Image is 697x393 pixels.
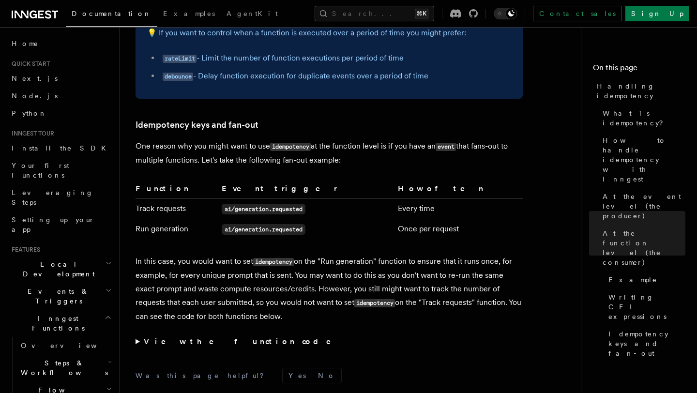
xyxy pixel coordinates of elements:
code: idempotency [253,258,294,266]
button: No [312,368,341,383]
span: Home [12,39,39,48]
code: rateLimit [163,55,197,63]
th: How often [394,182,523,199]
p: One reason why you might want to use at the function level is if you have an that fans-out to mul... [136,139,523,167]
span: Features [8,246,40,254]
kbd: ⌘K [415,9,428,18]
a: Your first Functions [8,157,114,184]
a: How to handle idempotency with Inngest [599,132,685,188]
a: Python [8,105,114,122]
a: Overview [17,337,114,354]
li: - Limit the number of function executions per period of time [160,51,511,65]
strong: View the function code [144,337,345,346]
td: Once per request [394,219,523,240]
span: Events & Triggers [8,287,106,306]
span: Example [608,275,657,285]
td: Every time [394,199,523,219]
a: Documentation [66,3,157,27]
a: Node.js [8,87,114,105]
summary: View the function code [136,335,523,348]
span: Handling idempotency [597,81,685,101]
button: Toggle dark mode [494,8,517,19]
p: 💡 If you want to control when a function is executed over a period of time you might prefer: [147,26,511,40]
button: Events & Triggers [8,283,114,310]
button: Steps & Workflows [17,354,114,381]
td: Run generation [136,219,218,240]
code: event [436,143,456,151]
li: - Delay function execution for duplicate events over a period of time [160,69,511,83]
a: What is idempotency? [599,105,685,132]
span: Writing CEL expressions [608,292,685,321]
code: idempotency [270,143,311,151]
a: Setting up your app [8,211,114,238]
span: Inngest tour [8,130,54,137]
a: Handling idempotency [593,77,685,105]
span: Idempotency keys and fan-out [608,329,685,358]
a: At the event level (the producer) [599,188,685,225]
span: Python [12,109,47,117]
a: Home [8,35,114,52]
h4: On this page [593,62,685,77]
a: rateLimit [163,53,197,62]
span: At the event level (the producer) [603,192,685,221]
code: ai/generation.requested [222,204,305,214]
a: Idempotency keys and fan-out [136,118,258,132]
span: Steps & Workflows [17,358,108,378]
span: Your first Functions [12,162,69,179]
th: Function [136,182,218,199]
code: debounce [163,73,193,81]
span: Install the SDK [12,144,112,152]
span: Documentation [72,10,152,17]
span: Setting up your app [12,216,95,233]
span: AgentKit [227,10,278,17]
span: Next.js [12,75,58,82]
span: Examples [163,10,215,17]
p: In this case, you would want to set on the "Run generation" function to ensure that it runs once,... [136,255,523,323]
button: Local Development [8,256,114,283]
a: Leveraging Steps [8,184,114,211]
code: idempotency [354,299,395,307]
a: Examples [157,3,221,26]
code: ai/generation.requested [222,224,305,235]
button: Search...⌘K [315,6,434,21]
a: Idempotency keys and fan-out [605,325,685,362]
a: Writing CEL expressions [605,288,685,325]
span: At the function level (the consumer) [603,228,685,267]
span: Inngest Functions [8,314,105,333]
a: Next.js [8,70,114,87]
span: Quick start [8,60,50,68]
a: At the function level (the consumer) [599,225,685,271]
span: Overview [21,342,121,349]
span: Leveraging Steps [12,189,93,206]
button: Yes [283,368,312,383]
a: debounce [163,71,193,80]
a: Contact sales [533,6,621,21]
span: Local Development [8,259,106,279]
p: Was this page helpful? [136,371,271,380]
span: How to handle idempotency with Inngest [603,136,685,184]
span: Node.js [12,92,58,100]
a: Install the SDK [8,139,114,157]
a: AgentKit [221,3,284,26]
th: Event trigger [218,182,394,199]
a: Sign Up [625,6,689,21]
a: Example [605,271,685,288]
span: What is idempotency? [603,108,685,128]
button: Inngest Functions [8,310,114,337]
td: Track requests [136,199,218,219]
